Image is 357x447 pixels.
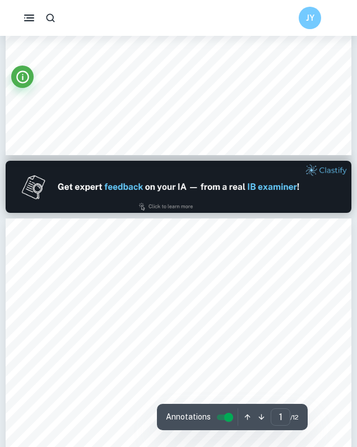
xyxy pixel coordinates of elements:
h6: JY [304,12,317,24]
img: Ad [6,161,351,213]
span: Annotations [166,411,211,423]
span: / 12 [290,412,299,422]
button: Info [11,66,34,88]
button: JY [299,7,321,29]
